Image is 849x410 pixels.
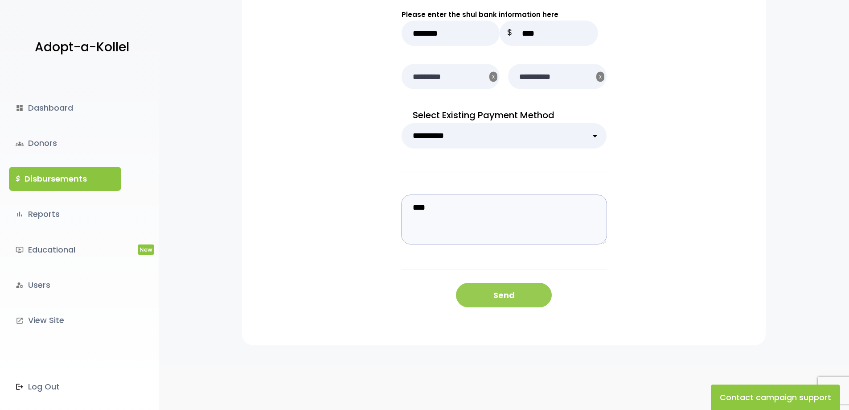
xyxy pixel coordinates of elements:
[456,283,552,307] button: Send
[9,238,121,262] a: ondemand_videoEducationalNew
[16,281,24,289] i: manage_accounts
[500,21,520,46] p: $
[9,308,121,332] a: launchView Site
[16,317,24,325] i: launch
[489,72,497,82] button: X
[16,173,20,186] i: $
[9,131,121,155] a: groupsDonors
[16,246,24,254] i: ondemand_video
[16,140,24,148] span: groups
[35,36,129,58] p: Adopt-a-Kollel
[138,244,154,255] span: New
[16,104,24,112] i: dashboard
[9,202,121,226] a: bar_chartReports
[16,210,24,218] i: bar_chart
[30,26,129,69] a: Adopt-a-Kollel
[711,385,840,410] button: Contact campaign support
[402,107,607,123] p: Select Existing Payment Method
[9,167,121,191] a: $Disbursements
[9,273,121,297] a: manage_accountsUsers
[596,72,604,82] button: X
[9,96,121,120] a: dashboardDashboard
[402,8,607,21] p: Please enter the shul bank information here
[9,375,121,399] a: Log Out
